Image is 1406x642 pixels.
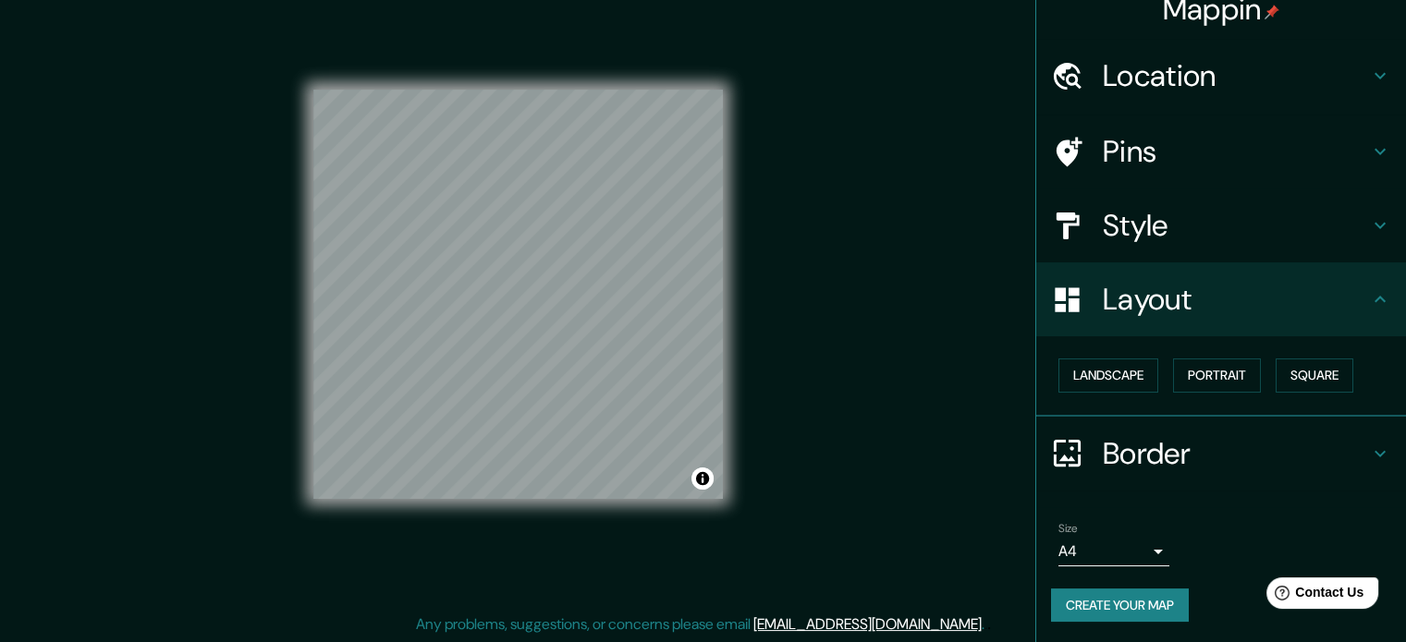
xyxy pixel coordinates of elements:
a: [EMAIL_ADDRESS][DOMAIN_NAME] [753,614,982,634]
button: Landscape [1058,358,1158,393]
div: Pins [1036,115,1406,188]
h4: Style [1103,207,1369,244]
button: Toggle attribution [691,467,714,490]
div: . [987,613,991,636]
h4: Border [1103,435,1369,472]
label: Size [1058,520,1078,536]
div: Location [1036,39,1406,113]
h4: Layout [1103,281,1369,318]
div: Layout [1036,262,1406,336]
canvas: Map [313,90,723,499]
button: Square [1276,358,1353,393]
p: Any problems, suggestions, or concerns please email . [416,613,984,636]
button: Portrait [1173,358,1261,393]
div: A4 [1058,537,1169,566]
h4: Location [1103,57,1369,94]
div: . [984,613,987,636]
button: Create your map [1051,588,1189,623]
iframe: Help widget launcher [1241,570,1386,622]
div: Style [1036,188,1406,262]
h4: Pins [1103,133,1369,170]
div: Border [1036,417,1406,491]
img: pin-icon.png [1265,5,1279,19]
